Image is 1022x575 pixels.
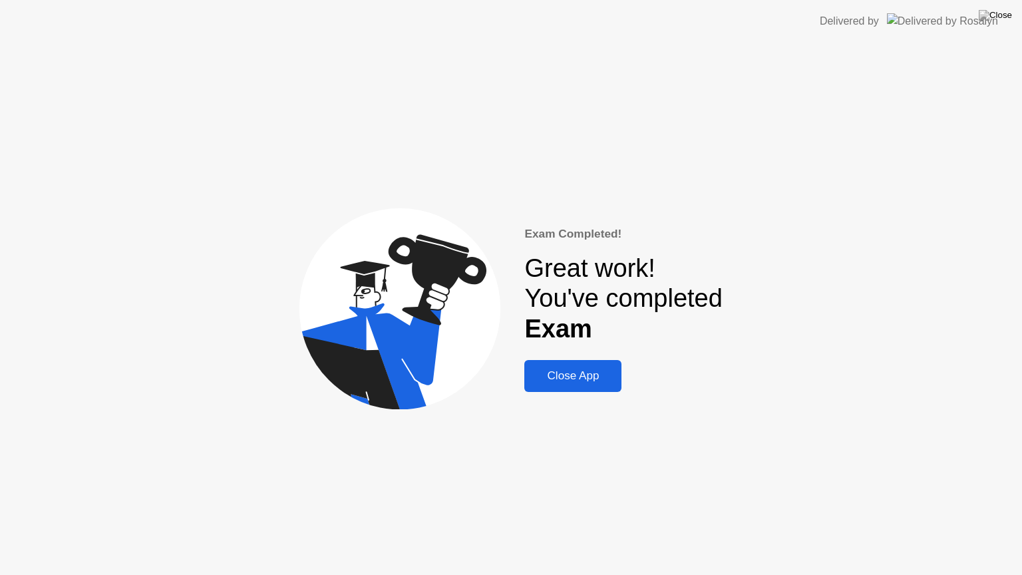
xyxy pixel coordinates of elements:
[979,10,1012,21] img: Close
[524,315,592,343] b: Exam
[524,226,722,243] div: Exam Completed!
[887,13,998,29] img: Delivered by Rosalyn
[524,254,722,345] div: Great work! You've completed
[820,13,879,29] div: Delivered by
[528,369,617,383] div: Close App
[524,360,621,392] button: Close App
